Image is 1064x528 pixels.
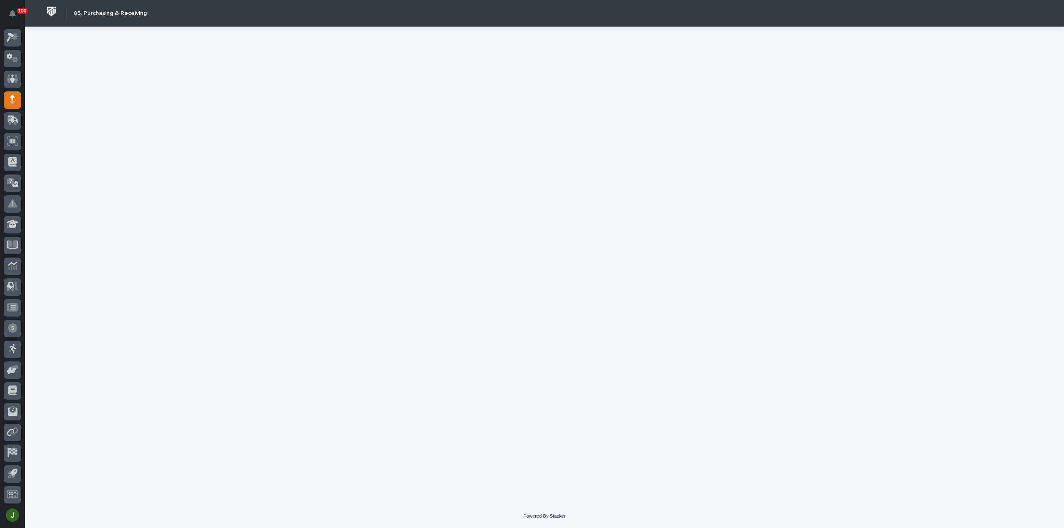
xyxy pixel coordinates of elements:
[4,5,21,22] button: Notifications
[18,8,27,14] p: 100
[10,10,21,23] div: Notifications100
[523,513,565,518] a: Powered By Stacker
[44,4,59,19] img: Workspace Logo
[74,10,147,17] h2: 05. Purchasing & Receiving
[4,506,21,524] button: users-avatar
